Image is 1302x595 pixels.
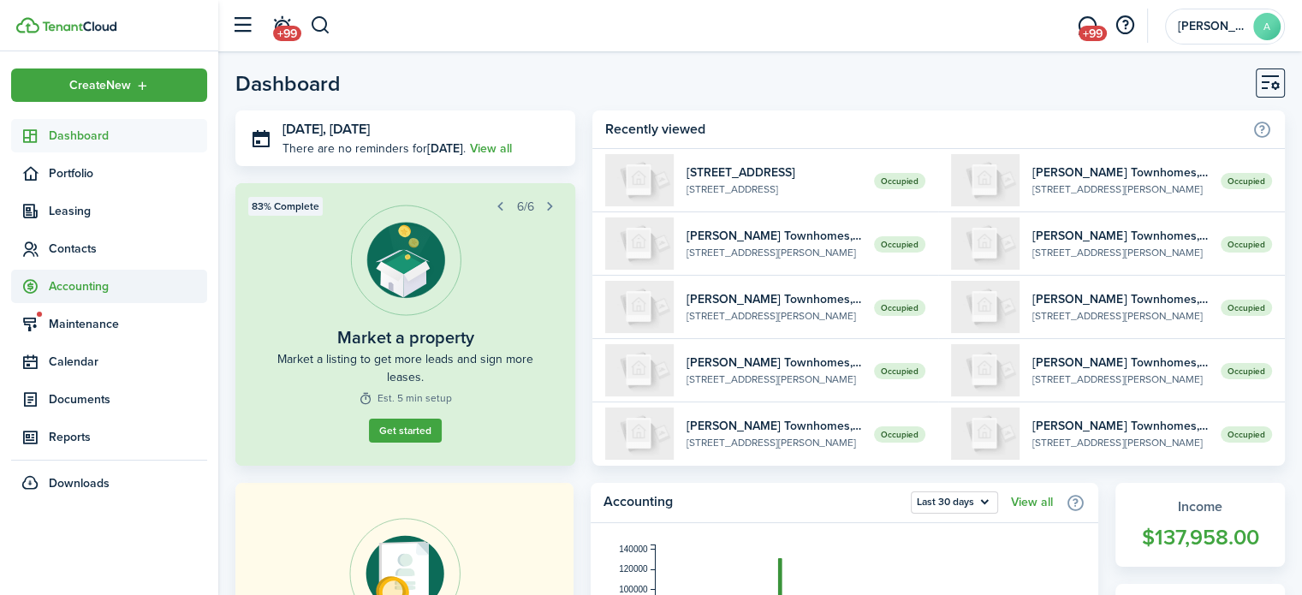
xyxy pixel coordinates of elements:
widget-list-item-title: [PERSON_NAME] Townhomes, Unit 720 [1032,227,1208,245]
home-widget-title: Accounting [603,491,902,514]
img: TenantCloud [16,17,39,33]
span: Maintenance [49,315,207,333]
a: View all [1011,496,1053,509]
widget-list-item-title: [STREET_ADDRESS] [687,164,862,181]
widget-list-item-description: [STREET_ADDRESS][PERSON_NAME] [687,372,862,387]
span: +99 [273,26,301,41]
a: Income$137,958.00 [1115,483,1285,567]
widget-stats-title: Income [1133,497,1268,517]
widget-list-item-title: [PERSON_NAME] Townhomes, Unit 726 [1032,164,1208,181]
span: Leasing [49,202,207,220]
a: Dashboard [11,119,207,152]
widget-list-item-description: [STREET_ADDRESS][PERSON_NAME] [1032,435,1208,450]
widget-list-item-description: [STREET_ADDRESS][PERSON_NAME] [687,245,862,260]
button: Open resource center [1110,11,1139,40]
span: Occupied [874,300,925,316]
span: Contacts [49,240,207,258]
button: Customise [1256,68,1285,98]
span: 83% Complete [252,199,319,214]
span: 6/6 [517,198,534,216]
a: Get started [369,419,442,443]
button: Prev step [489,194,513,218]
a: Notifications [265,4,298,48]
widget-list-item-description: [STREET_ADDRESS][PERSON_NAME] [1032,181,1208,197]
a: Reports [11,420,207,454]
img: 716 [605,281,674,333]
button: Last 30 days [911,491,998,514]
span: Accounting [49,277,207,295]
widget-list-item-title: [PERSON_NAME] Townhomes, Unit 637 [687,227,862,245]
avatar-text: A [1253,13,1281,40]
span: Occupied [1221,300,1272,316]
widget-list-item-description: [STREET_ADDRESS][PERSON_NAME] [687,435,862,450]
span: Documents [49,390,207,408]
widget-list-item-description: [STREET_ADDRESS] [687,181,862,197]
img: 720 [951,217,1020,270]
img: 637 [951,344,1020,396]
img: 724 [605,408,674,460]
button: Open menu [911,491,998,514]
widget-step-description: Market a listing to get more leads and sign more leases. [274,350,537,386]
widget-list-item-description: [STREET_ADDRESS][PERSON_NAME] [1032,308,1208,324]
span: Occupied [1221,363,1272,379]
img: 726 [951,154,1020,206]
span: +99 [1079,26,1107,41]
widget-list-item-title: [PERSON_NAME] Townhomes, Unit 714 [1032,290,1208,308]
widget-list-item-title: [PERSON_NAME] Townhomes, Unit 716 [687,290,862,308]
img: 714 [951,281,1020,333]
a: Messaging [1071,4,1103,48]
span: Downloads [49,474,110,492]
tspan: 140000 [619,544,648,554]
button: Open menu [11,68,207,102]
widget-step-time: Est. 5 min setup [359,390,452,406]
span: Create New [69,80,131,92]
img: TenantCloud [42,21,116,32]
span: Portfolio [49,164,207,182]
b: [DATE] [427,140,463,158]
header-page-title: Dashboard [235,73,341,94]
tspan: 120000 [619,564,648,574]
span: Occupied [874,363,925,379]
img: 1 [605,154,674,206]
img: Listing [350,205,461,316]
span: Occupied [874,236,925,253]
p: There are no reminders for . [282,140,466,158]
span: Occupied [874,426,925,443]
span: Dashboard [49,127,207,145]
widget-list-item-title: [PERSON_NAME] Townhomes, Unit 724 [687,417,862,435]
a: View all [470,140,512,158]
span: Calendar [49,353,207,371]
span: Occupied [874,173,925,189]
span: Occupied [1221,173,1272,189]
img: 722 [605,344,674,396]
span: Occupied [1221,426,1272,443]
widget-list-item-description: [STREET_ADDRESS][PERSON_NAME] [1032,372,1208,387]
home-widget-title: Recently viewed [605,119,1244,140]
widget-list-item-title: [PERSON_NAME] Townhomes, Unit 637 [1032,354,1208,372]
tspan: 100000 [619,585,648,594]
widget-list-item-description: [STREET_ADDRESS][PERSON_NAME] [1032,245,1208,260]
widget-list-item-title: [PERSON_NAME] Townhomes, Unit 722 [687,354,862,372]
button: Search [310,11,331,40]
img: 712 [951,408,1020,460]
button: Next step [538,194,562,218]
h3: [DATE], [DATE] [282,119,562,140]
widget-step-title: Market a property [337,324,474,350]
button: Open sidebar [226,9,259,42]
widget-stats-count: $137,958.00 [1133,521,1268,554]
img: 637 [605,217,674,270]
span: Andrew [1178,21,1246,33]
widget-list-item-description: [STREET_ADDRESS][PERSON_NAME] [687,308,862,324]
widget-list-item-title: [PERSON_NAME] Townhomes, Unit 712 [1032,417,1208,435]
span: Occupied [1221,236,1272,253]
span: Reports [49,428,207,446]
